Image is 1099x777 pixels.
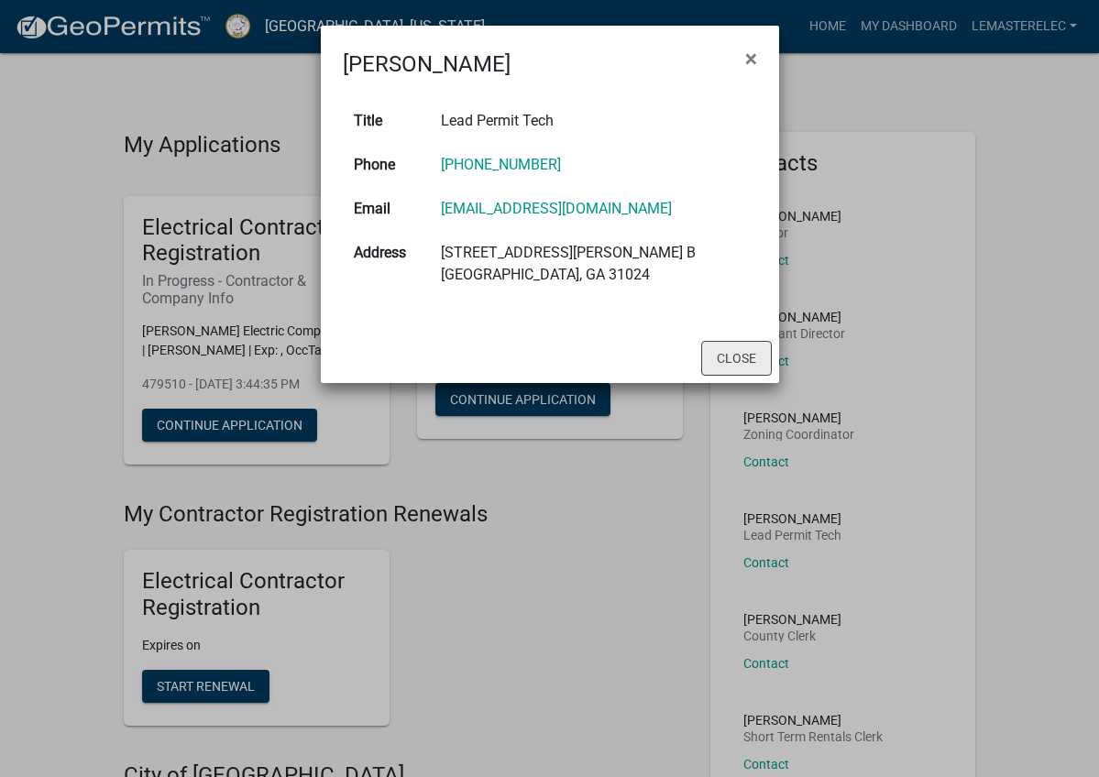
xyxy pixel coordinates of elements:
[745,46,757,71] span: ×
[430,231,756,297] td: [STREET_ADDRESS][PERSON_NAME] B [GEOGRAPHIC_DATA], GA 31024
[343,143,431,187] th: Phone
[701,341,772,376] button: Close
[731,33,772,84] button: Close
[430,99,756,143] td: Lead Permit Tech
[343,48,511,81] h4: [PERSON_NAME]
[343,99,431,143] th: Title
[343,187,431,231] th: Email
[343,231,431,297] th: Address
[441,200,672,217] a: [EMAIL_ADDRESS][DOMAIN_NAME]
[441,156,561,173] a: [PHONE_NUMBER]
